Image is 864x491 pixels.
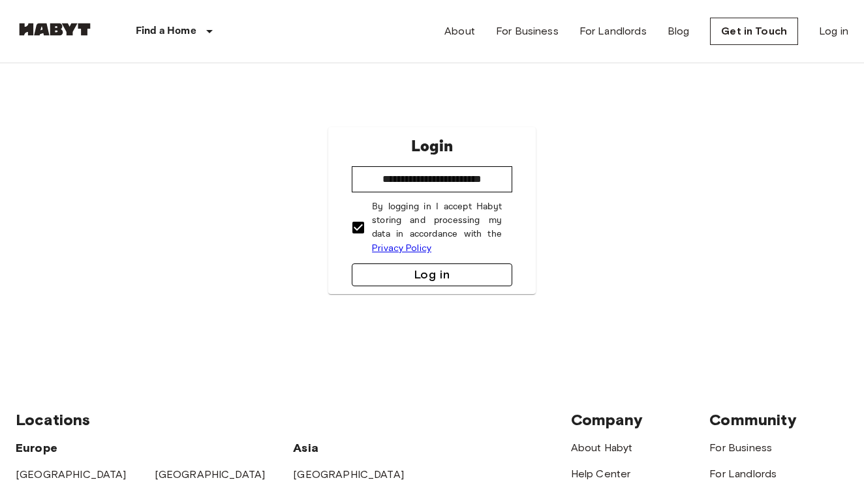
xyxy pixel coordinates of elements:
img: Habyt [16,23,94,36]
a: For Landlords [709,468,777,480]
a: [GEOGRAPHIC_DATA] [155,468,266,481]
p: Login [411,135,453,158]
span: Europe [16,441,57,455]
a: For Business [709,441,772,454]
a: Help Center [571,468,631,480]
button: Log in [352,263,512,286]
a: [GEOGRAPHIC_DATA] [293,468,404,481]
a: For Landlords [579,23,647,39]
a: [GEOGRAPHIC_DATA] [16,468,127,481]
span: Locations [16,410,90,429]
span: Company [571,410,643,429]
span: Community [709,410,796,429]
a: Get in Touch [710,18,798,45]
a: About Habyt [571,441,633,454]
p: By logging in I accept Habyt storing and processing my data in accordance with the [372,200,502,256]
a: Log in [819,23,848,39]
span: Asia [293,441,318,455]
a: Privacy Policy [372,243,431,254]
a: For Business [496,23,559,39]
p: Find a Home [136,23,196,39]
a: About [444,23,475,39]
a: Blog [668,23,690,39]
